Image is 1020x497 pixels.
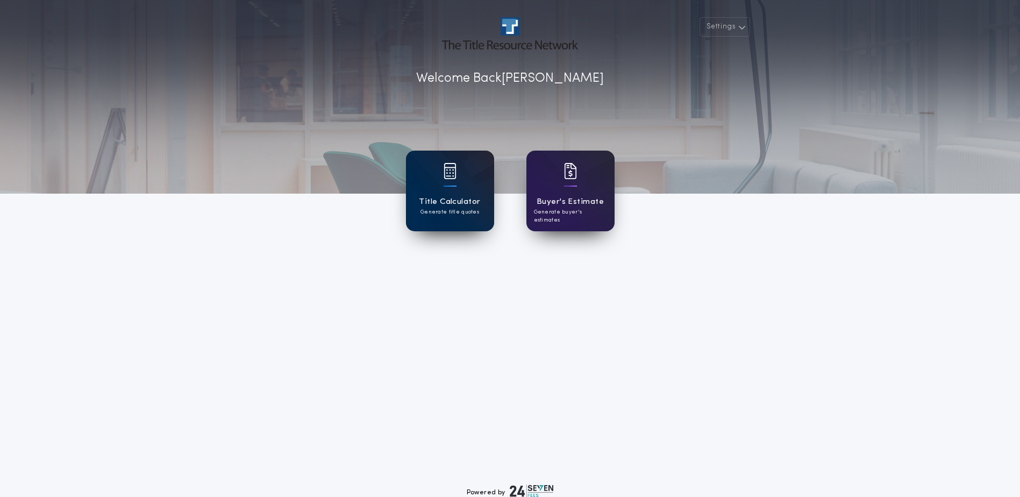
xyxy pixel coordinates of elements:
[700,17,750,37] button: Settings
[416,69,604,88] p: Welcome Back [PERSON_NAME]
[564,163,577,179] img: card icon
[442,17,577,49] img: account-logo
[420,208,479,216] p: Generate title quotes
[444,163,456,179] img: card icon
[537,196,604,208] h1: Buyer's Estimate
[419,196,480,208] h1: Title Calculator
[534,208,607,224] p: Generate buyer's estimates
[406,151,494,231] a: card iconTitle CalculatorGenerate title quotes
[526,151,615,231] a: card iconBuyer's EstimateGenerate buyer's estimates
